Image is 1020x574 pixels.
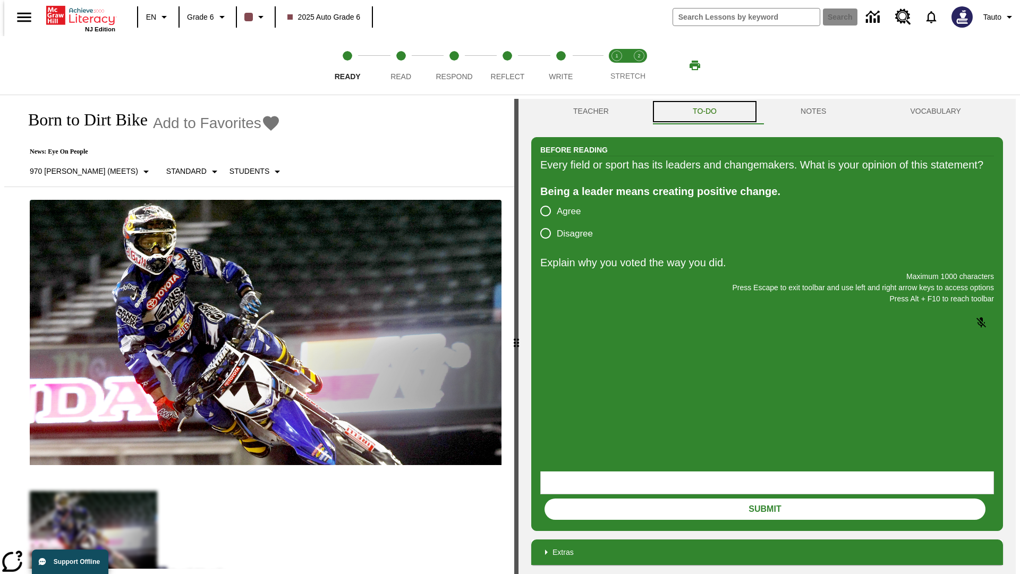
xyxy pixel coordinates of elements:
[32,550,108,574] button: Support Offline
[153,115,261,132] span: Add to Favorites
[531,539,1003,565] div: Extras
[540,271,994,282] p: Maximum 1000 characters
[651,99,759,124] button: TO-DO
[889,3,917,31] a: Resource Center, Will open in new tab
[240,7,271,27] button: Class color is dark brown. Change class color
[225,162,288,181] button: Select Student
[540,144,608,156] h2: Before Reading
[85,26,115,32] span: NJ Edition
[759,99,868,124] button: NOTES
[979,7,1020,27] button: Profile/Settings
[673,9,820,26] input: search field
[983,12,1001,23] span: Tauto
[390,72,411,81] span: Read
[162,162,225,181] button: Scaffolds, Standard
[141,7,175,27] button: Language: EN, Select a language
[557,227,593,241] span: Disagree
[25,162,157,181] button: Select Lexile, 970 Lexile (Meets)
[968,310,994,335] button: Click to activate and allow voice recognition
[317,36,378,95] button: Ready step 1 of 5
[4,99,514,569] div: reading
[514,99,518,574] div: Press Enter or Spacebar and then press right and left arrow keys to move the slider
[868,99,1003,124] button: VOCABULARY
[436,72,472,81] span: Respond
[540,183,994,200] div: Being a leader means creating positive change.
[540,156,994,173] div: Every field or sport has its leaders and changemakers. What is your opinion of this statement?
[951,6,973,28] img: Avatar
[4,9,155,18] body: Explain why you voted the way you did. Maximum 1000 characters Press Alt + F10 to reach toolbar P...
[615,53,618,58] text: 1
[540,200,601,244] div: poll
[46,4,115,32] div: Home
[917,3,945,31] a: Notifications
[229,166,269,177] p: Students
[54,558,100,565] span: Support Offline
[678,56,712,75] button: Print
[540,254,994,271] p: Explain why you voted the way you did.
[30,200,501,466] img: Motocross racer James Stewart flies through the air on his dirt bike.
[17,148,288,156] p: News: Eye On People
[370,36,431,95] button: Read step 2 of 5
[491,72,525,81] span: Reflect
[518,99,1016,574] div: activity
[610,72,645,80] span: STRETCH
[187,12,214,23] span: Grade 6
[166,166,207,177] p: Standard
[549,72,573,81] span: Write
[287,12,361,23] span: 2025 Auto Grade 6
[540,293,994,305] p: Press Alt + F10 to reach toolbar
[530,36,592,95] button: Write step 5 of 5
[153,114,280,132] button: Add to Favorites - Born to Dirt Bike
[540,282,994,293] p: Press Escape to exit toolbar and use left and right arrow keys to access options
[423,36,485,95] button: Respond step 3 of 5
[531,99,1003,124] div: Instructional Panel Tabs
[531,99,651,124] button: Teacher
[335,72,361,81] span: Ready
[183,7,233,27] button: Grade: Grade 6, Select a grade
[8,2,40,33] button: Open side menu
[17,110,148,130] h1: Born to Dirt Bike
[30,166,138,177] p: 970 [PERSON_NAME] (Meets)
[552,547,574,558] p: Extras
[860,3,889,32] a: Data Center
[945,3,979,31] button: Select a new avatar
[601,36,632,95] button: Stretch Read step 1 of 2
[637,53,640,58] text: 2
[545,499,985,520] button: Submit
[624,36,654,95] button: Stretch Respond step 2 of 2
[557,205,581,218] span: Agree
[477,36,538,95] button: Reflect step 4 of 5
[146,12,156,23] span: EN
